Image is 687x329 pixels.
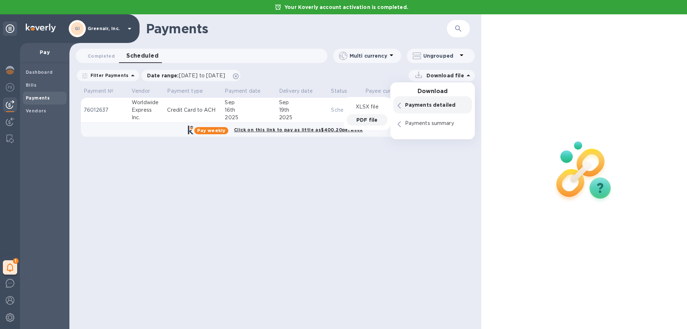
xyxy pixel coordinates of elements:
p: Your Koverly account activation is completed. [281,4,412,11]
b: GI [75,26,80,31]
p: Payment type [167,87,203,95]
p: XLSX file [356,103,379,111]
b: Click on this link to pay as little as $400.20 per week [234,127,363,132]
p: Delivery date [279,87,313,95]
span: Delivery date [279,87,322,95]
span: 1 [13,258,19,264]
p: Scheduled [331,106,360,114]
img: Foreign exchange [6,83,14,92]
p: Vendor [132,87,150,95]
div: Express [132,106,161,114]
img: Logo [26,24,56,32]
span: Payment date [225,87,270,95]
span: Vendor [132,87,159,95]
span: [DATE] to [DATE] [179,73,225,78]
div: 2025 [279,114,325,121]
div: 2025 [225,114,273,121]
p: PDF file [356,116,377,124]
b: Vendors [26,108,47,113]
div: Sep [225,99,273,106]
p: Status [331,87,347,95]
span: Payment type [167,87,212,95]
span: Payee currency [365,87,414,95]
p: Ungrouped [423,52,457,59]
b: Pay weekly [197,128,225,133]
b: Bills [26,82,36,88]
h3: Download [390,88,475,95]
h1: Payments [146,21,447,36]
p: Pay [26,49,64,56]
p: Payee currency [365,87,404,95]
b: Dashboard [26,69,53,75]
p: Date range : [147,72,229,79]
p: Payment date [225,87,260,95]
p: Download file [424,72,464,79]
p: Greenair, Inc. [88,26,123,31]
div: 16th [225,106,273,114]
div: Sep [279,99,325,106]
p: Multi currency [350,52,387,59]
p: 76012637 [84,106,126,114]
span: Status [331,87,356,95]
div: Worldwide [132,99,161,106]
div: 19th [279,106,325,114]
p: Filter Payments [88,72,128,78]
div: Inc. [132,114,161,121]
span: Payment № [84,87,123,95]
span: Completed [88,52,115,60]
iframe: Chat Widget [651,295,687,329]
p: Payments detailed [405,101,468,108]
p: Credit Card to ACH [167,106,219,114]
b: Payments [26,95,50,101]
div: Date range:[DATE] to [DATE] [141,70,240,81]
span: Scheduled [126,51,159,61]
p: Payment № [84,87,113,95]
p: Payments summary [405,120,468,127]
